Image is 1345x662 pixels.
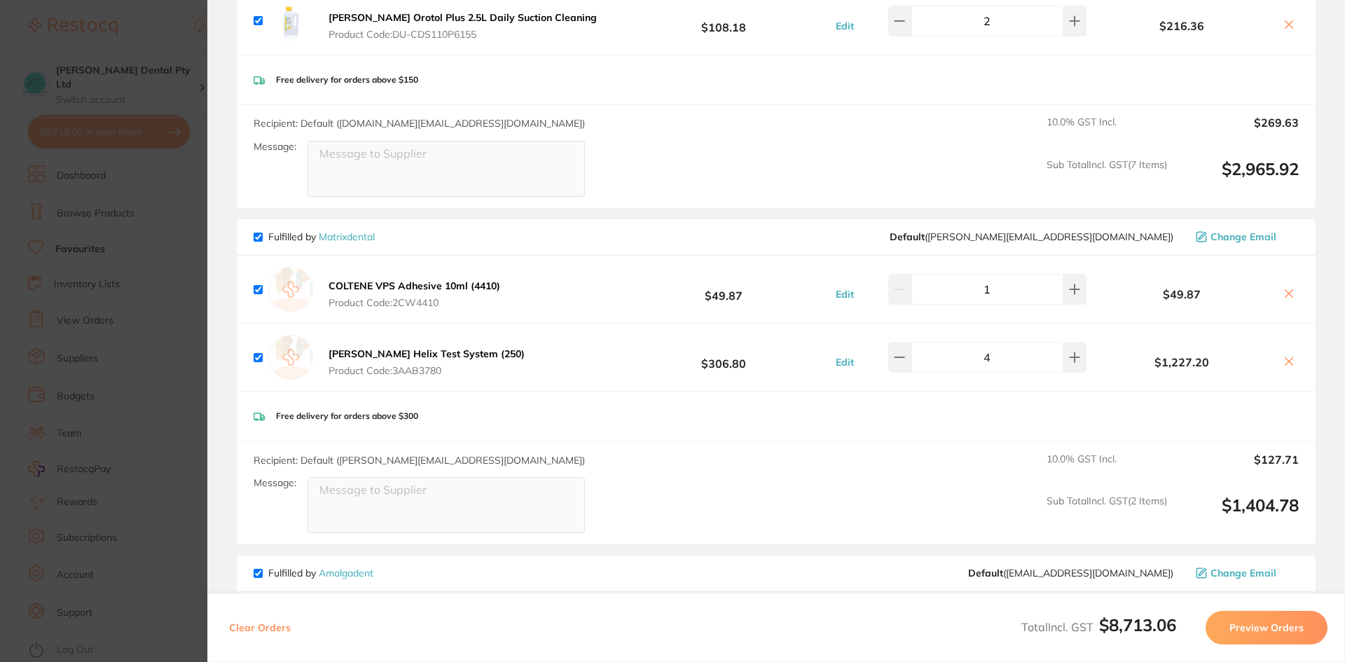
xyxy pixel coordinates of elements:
[1210,231,1276,242] span: Change Email
[268,335,313,380] img: empty.jpg
[1090,356,1274,368] b: $1,227.20
[276,411,418,421] p: Free delivery for orders above $300
[832,20,858,32] button: Edit
[619,345,828,371] b: $306.80
[268,231,375,242] p: Fulfilled by
[225,611,295,644] button: Clear Orders
[319,567,373,579] a: Amalgadent
[268,267,313,312] img: empty.jpg
[1178,453,1299,484] output: $127.71
[619,277,828,303] b: $49.87
[1192,567,1299,579] button: Change Email
[254,141,296,153] label: Message:
[968,567,1003,579] b: Default
[1099,614,1176,635] b: $8,713.06
[1047,495,1167,534] span: Sub Total Incl. GST ( 2 Items)
[324,280,504,309] button: COLTENE VPS Adhesive 10ml (4410) Product Code:2CW4410
[1090,288,1274,301] b: $49.87
[319,230,375,243] a: Matrixdental
[1090,20,1274,32] b: $216.36
[1178,159,1299,198] output: $2,965.92
[890,230,925,243] b: Default
[1021,620,1176,634] span: Total Incl. GST
[329,11,597,24] b: [PERSON_NAME] Orotol Plus 2.5L Daily Suction Cleaning
[329,365,525,376] span: Product Code: 3AAB3780
[324,347,529,377] button: [PERSON_NAME] Helix Test System (250) Product Code:3AAB3780
[619,8,828,34] b: $108.18
[254,117,585,130] span: Recipient: Default ( [DOMAIN_NAME][EMAIL_ADDRESS][DOMAIN_NAME] )
[1047,159,1167,198] span: Sub Total Incl. GST ( 7 Items)
[968,567,1173,579] span: info@amalgadent.com.au
[1047,116,1167,147] span: 10.0 % GST Incl.
[254,454,585,467] span: Recipient: Default ( [PERSON_NAME][EMAIL_ADDRESS][DOMAIN_NAME] )
[1192,230,1299,243] button: Change Email
[890,231,1173,242] span: peter@matrixdental.com.au
[1178,495,1299,534] output: $1,404.78
[832,356,858,368] button: Edit
[329,280,500,292] b: COLTENE VPS Adhesive 10ml (4410)
[1178,116,1299,147] output: $269.63
[1206,611,1327,644] button: Preview Orders
[329,297,500,308] span: Product Code: 2CW4410
[268,567,373,579] p: Fulfilled by
[832,288,858,301] button: Edit
[276,75,418,85] p: Free delivery for orders above $150
[1047,453,1167,484] span: 10.0 % GST Incl.
[324,11,601,41] button: [PERSON_NAME] Orotol Plus 2.5L Daily Suction Cleaning Product Code:DU-CDS110P6155
[329,347,525,360] b: [PERSON_NAME] Helix Test System (250)
[329,29,597,40] span: Product Code: DU-CDS110P6155
[254,477,296,489] label: Message:
[1210,567,1276,579] span: Change Email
